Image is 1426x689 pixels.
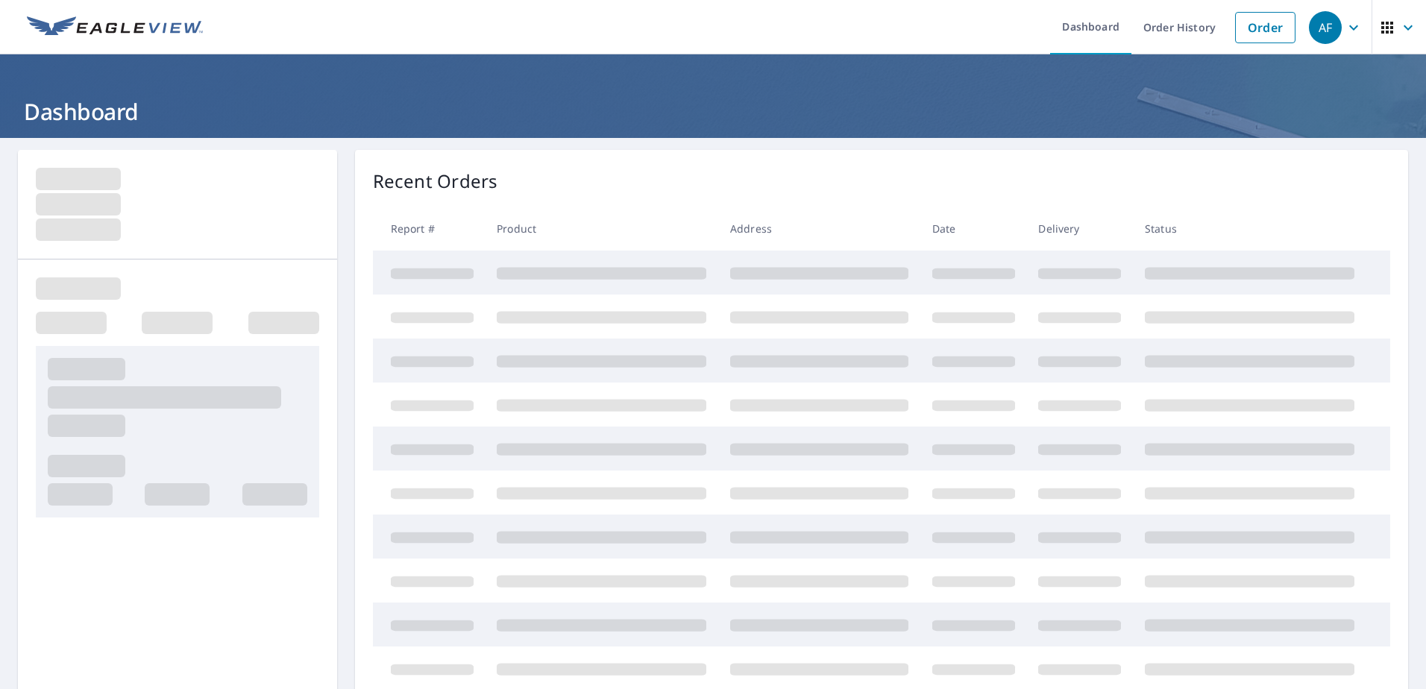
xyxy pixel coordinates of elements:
h1: Dashboard [18,96,1408,127]
th: Delivery [1026,207,1133,251]
img: EV Logo [27,16,203,39]
th: Address [718,207,920,251]
th: Status [1133,207,1366,251]
th: Date [920,207,1027,251]
p: Recent Orders [373,168,498,195]
a: Order [1235,12,1295,43]
th: Report # [373,207,486,251]
div: AF [1309,11,1342,44]
th: Product [485,207,718,251]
